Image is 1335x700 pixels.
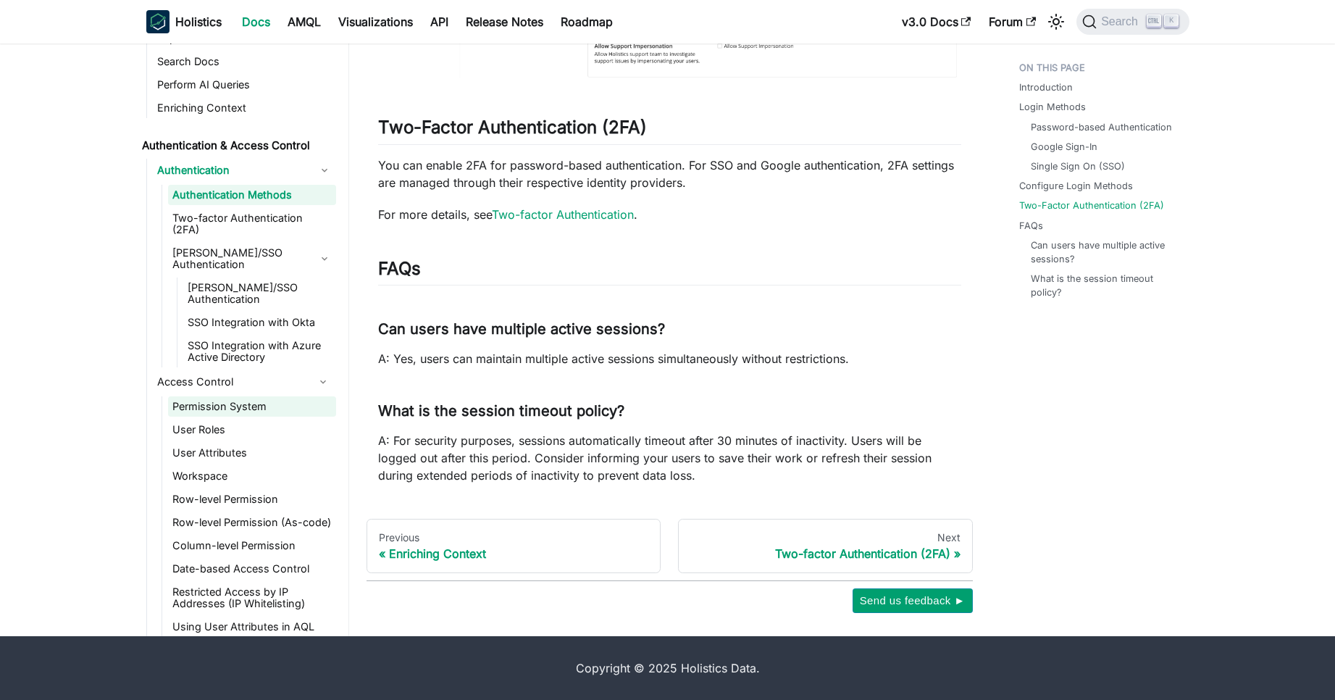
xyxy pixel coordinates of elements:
[853,588,973,613] button: Send us feedback ►
[146,10,170,33] img: Holistics
[168,512,336,533] a: Row-level Permission (As-code)
[690,546,961,561] div: Two-factor Authentication (2FA)
[379,531,649,544] div: Previous
[330,10,422,33] a: Visualizations
[1031,159,1125,173] a: Single Sign On (SSO)
[690,531,961,544] div: Next
[168,559,336,579] a: Date-based Access Control
[378,320,961,338] h3: Can users have multiple active sessions?
[860,591,966,610] span: Send us feedback ►
[492,207,634,222] a: Two-factor Authentication
[138,136,336,156] a: Authentication & Access Control
[893,10,980,33] a: v3.0 Docs
[1019,179,1133,193] a: Configure Login Methods
[1019,80,1073,94] a: Introduction
[378,350,961,367] p: A: Yes, users can maintain multiple active sessions simultaneously without restrictions.
[310,370,336,393] button: Collapse sidebar category 'Access Control'
[183,336,336,367] a: SSO Integration with Azure Active Directory
[980,10,1045,33] a: Forum
[378,157,961,191] p: You can enable 2FA for password-based authentication. For SSO and Google authentication, 2FA sett...
[378,206,961,223] p: For more details, see .
[168,396,336,417] a: Permission System
[678,519,973,574] a: NextTwo-factor Authentication (2FA)
[207,659,1129,677] div: Copyright © 2025 Holistics Data.
[1019,219,1043,233] a: FAQs
[378,258,961,286] h2: FAQs
[279,10,330,33] a: AMQL
[422,10,457,33] a: API
[168,420,336,440] a: User Roles
[153,98,336,118] a: Enriching Context
[168,582,336,614] a: Restricted Access by IP Addresses (IP Whitelisting)
[175,13,222,30] b: Holistics
[168,208,336,240] a: Two-factor Authentication (2FA)
[367,519,661,574] a: PreviousEnriching Context
[168,185,336,205] a: Authentication Methods
[552,10,622,33] a: Roadmap
[168,243,336,275] a: [PERSON_NAME]/SSO Authentication
[168,536,336,556] a: Column-level Permission
[378,117,961,144] h2: Two-Factor Authentication (2FA)
[153,370,310,393] a: Access Control
[379,546,649,561] div: Enriching Context
[1031,238,1175,266] a: Can users have multiple active sessions?
[168,466,336,486] a: Workspace
[1031,140,1097,154] a: Google Sign-In
[146,10,222,33] a: HolisticsHolistics
[1019,100,1086,114] a: Login Methods
[1097,15,1147,28] span: Search
[183,312,336,333] a: SSO Integration with Okta
[457,10,552,33] a: Release Notes
[1031,272,1175,299] a: What is the session timeout policy?
[168,617,336,637] a: Using User Attributes in AQL
[168,489,336,509] a: Row-level Permission
[183,278,336,309] a: [PERSON_NAME]/SSO Authentication
[1076,9,1189,35] button: Search (Ctrl+K)
[233,10,279,33] a: Docs
[1045,10,1068,33] button: Switch between dark and light mode (currently light mode)
[153,159,336,182] a: Authentication
[153,51,336,72] a: Search Docs
[1164,14,1179,28] kbd: K
[378,432,961,484] p: A: For security purposes, sessions automatically timeout after 30 minutes of inactivity. Users wi...
[168,443,336,463] a: User Attributes
[367,519,973,574] nav: Docs pages
[1031,120,1172,134] a: Password-based Authentication
[1019,199,1164,212] a: Two-Factor Authentication (2FA)
[378,402,961,420] h3: What is the session timeout policy?
[153,75,336,95] a: Perform AI Queries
